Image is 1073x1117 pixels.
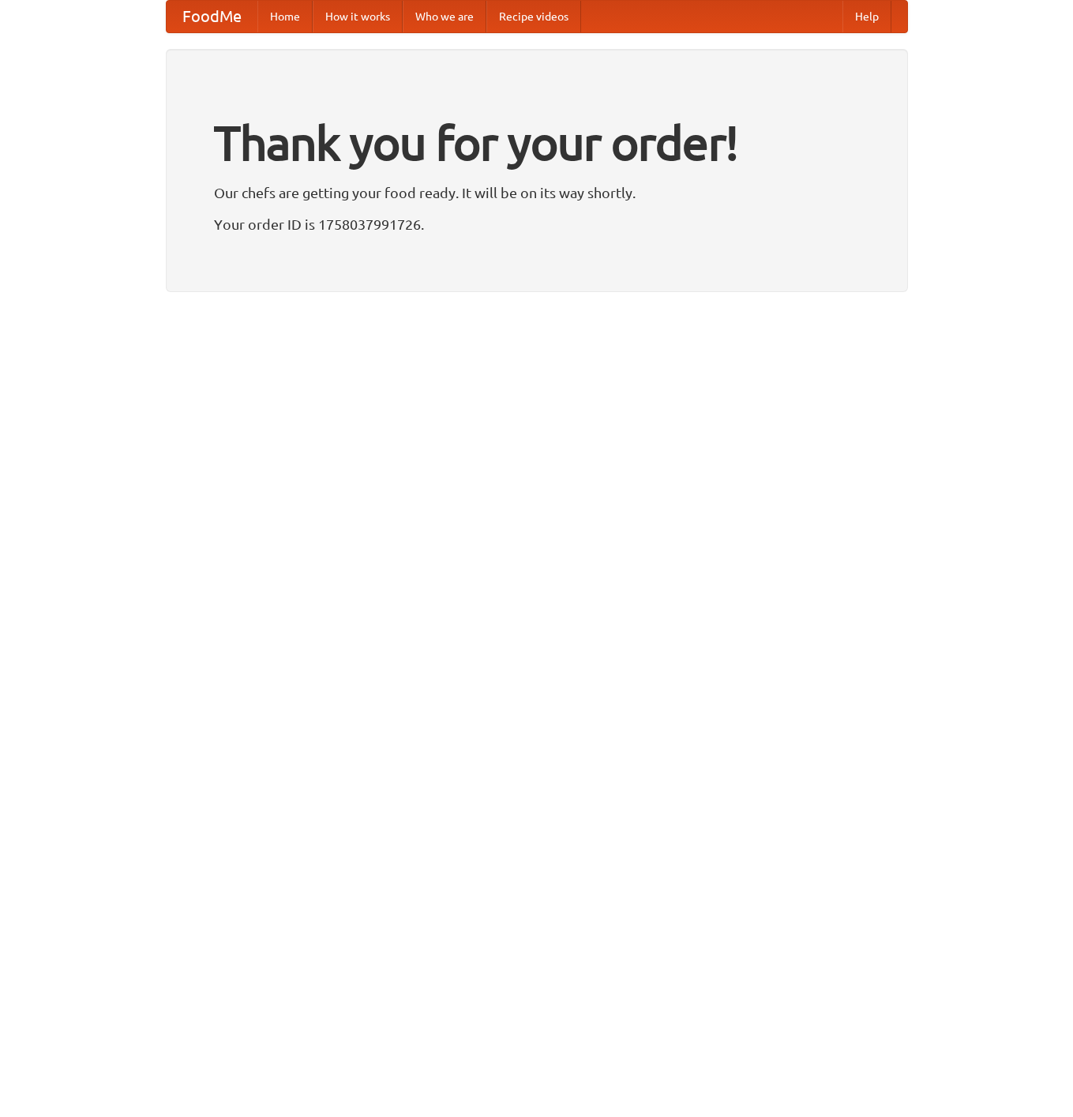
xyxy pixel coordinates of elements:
a: Help [842,1,891,32]
a: Who we are [403,1,486,32]
a: FoodMe [167,1,257,32]
a: Recipe videos [486,1,581,32]
p: Our chefs are getting your food ready. It will be on its way shortly. [214,181,860,204]
p: Your order ID is 1758037991726. [214,212,860,236]
h1: Thank you for your order! [214,105,860,181]
a: How it works [313,1,403,32]
a: Home [257,1,313,32]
